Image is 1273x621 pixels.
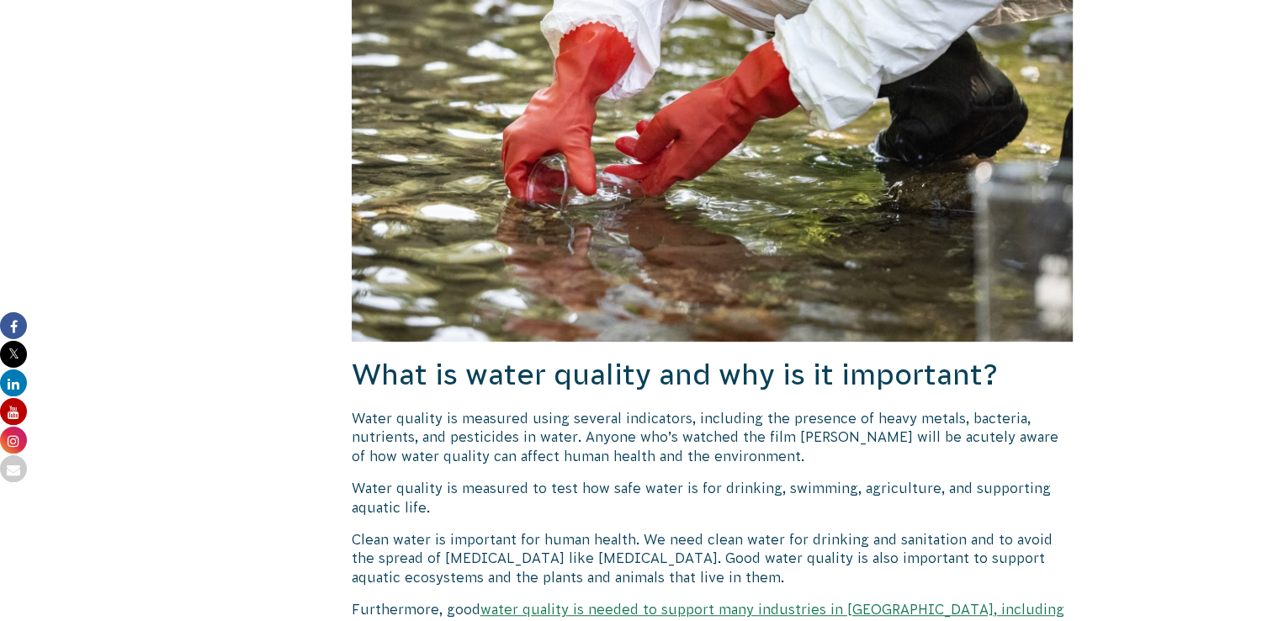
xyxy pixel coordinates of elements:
p: Water quality is measured using several indicators, including the presence of heavy metals, bacte... [352,409,1074,465]
h2: What is water quality and why is it important? [352,355,1074,395]
p: Clean water is important for human health. We need clean water for drinking and sanitation and to... [352,530,1074,586]
p: Water quality is measured to test how safe water is for drinking, swimming, agriculture, and supp... [352,479,1074,517]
